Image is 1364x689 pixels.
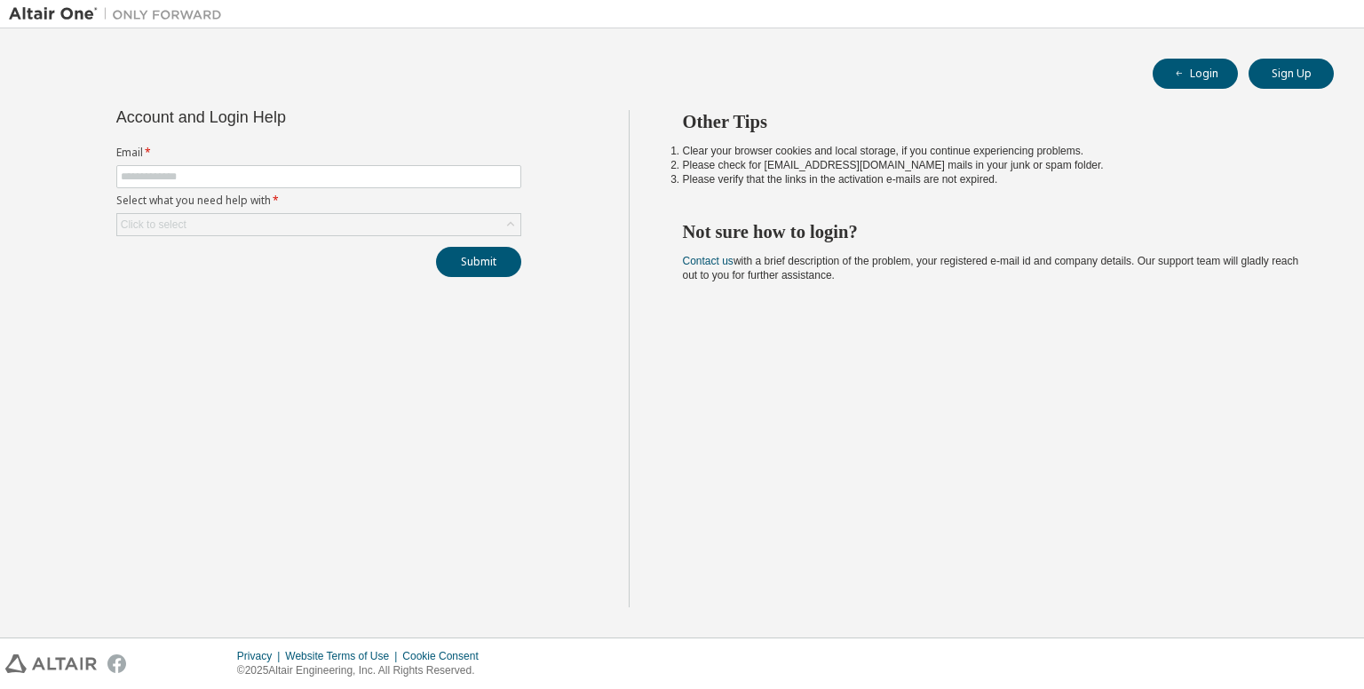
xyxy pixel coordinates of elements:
a: Contact us [683,255,734,267]
img: facebook.svg [107,654,126,673]
div: Click to select [121,218,186,232]
button: Login [1153,59,1238,89]
div: Privacy [237,649,285,663]
div: Account and Login Help [116,110,440,124]
button: Sign Up [1249,59,1334,89]
div: Click to select [117,214,520,235]
div: Cookie Consent [402,649,488,663]
h2: Not sure how to login? [683,220,1303,243]
li: Please verify that the links in the activation e-mails are not expired. [683,172,1303,186]
span: with a brief description of the problem, your registered e-mail id and company details. Our suppo... [683,255,1299,281]
div: Website Terms of Use [285,649,402,663]
label: Select what you need help with [116,194,521,208]
button: Submit [436,247,521,277]
img: altair_logo.svg [5,654,97,673]
img: Altair One [9,5,231,23]
h2: Other Tips [683,110,1303,133]
p: © 2025 Altair Engineering, Inc. All Rights Reserved. [237,663,489,678]
li: Clear your browser cookies and local storage, if you continue experiencing problems. [683,144,1303,158]
label: Email [116,146,521,160]
li: Please check for [EMAIL_ADDRESS][DOMAIN_NAME] mails in your junk or spam folder. [683,158,1303,172]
